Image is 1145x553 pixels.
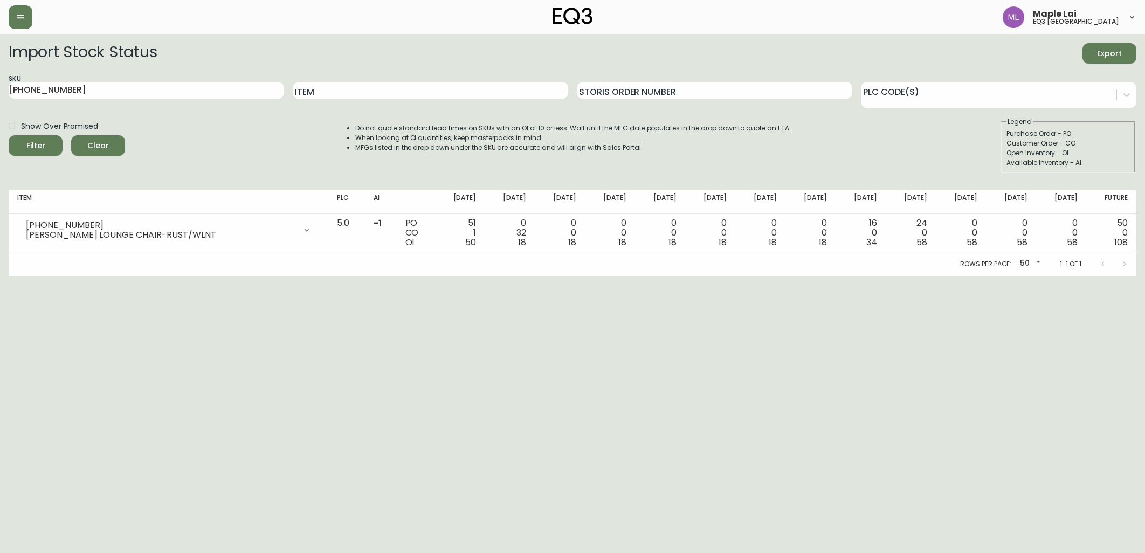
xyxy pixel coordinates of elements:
div: 24 0 [894,218,927,247]
div: 0 0 [543,218,576,247]
button: Export [1082,43,1136,64]
li: When looking at OI quantities, keep masterpacks in mind. [355,133,791,143]
div: 0 32 [493,218,526,247]
td: 5.0 [328,214,365,252]
th: [DATE] [685,190,735,214]
th: [DATE] [434,190,485,214]
div: 0 0 [1045,218,1078,247]
th: [DATE] [936,190,986,214]
button: Filter [9,135,63,156]
th: Item [9,190,328,214]
span: 58 [1017,236,1027,248]
button: Clear [71,135,125,156]
div: 0 0 [694,218,727,247]
span: 18 [518,236,526,248]
div: 0 0 [644,218,677,247]
div: 0 0 [944,218,977,247]
div: Purchase Order - PO [1006,129,1129,139]
span: Clear [80,139,116,153]
span: Show Over Promised [21,121,98,132]
span: 58 [967,236,977,248]
th: AI [365,190,396,214]
span: 18 [769,236,777,248]
span: 34 [866,236,877,248]
th: [DATE] [535,190,585,214]
span: 108 [1114,236,1128,248]
div: PO CO [405,218,426,247]
th: Future [1086,190,1136,214]
legend: Legend [1006,117,1033,127]
p: 1-1 of 1 [1060,259,1081,269]
div: Customer Order - CO [1006,139,1129,148]
th: [DATE] [485,190,535,214]
div: 0 0 [794,218,827,247]
li: MFGs listed in the drop down under the SKU are accurate and will align with Sales Portal. [355,143,791,153]
th: [DATE] [785,190,836,214]
th: [DATE] [886,190,936,214]
span: Maple Lai [1033,10,1077,18]
span: Export [1091,47,1128,60]
h5: eq3 [GEOGRAPHIC_DATA] [1033,18,1119,25]
span: 18 [668,236,677,248]
th: [DATE] [635,190,685,214]
div: 0 0 [995,218,1027,247]
th: [DATE] [735,190,785,214]
div: [PHONE_NUMBER][PERSON_NAME] LOUNGE CHAIR-RUST/WLNT [17,218,320,242]
li: Do not quote standard lead times on SKUs with an OI of 10 or less. Wait until the MFG date popula... [355,123,791,133]
div: 50 [1016,255,1043,273]
span: 18 [819,236,827,248]
th: [DATE] [585,190,635,214]
div: 0 0 [594,218,626,247]
div: 51 1 [443,218,476,247]
p: Rows per page: [960,259,1011,269]
div: [PERSON_NAME] LOUNGE CHAIR-RUST/WLNT [26,230,296,240]
th: [DATE] [1036,190,1086,214]
th: PLC [328,190,365,214]
span: 18 [719,236,727,248]
div: 0 0 [744,218,777,247]
th: [DATE] [986,190,1036,214]
img: 61e28cffcf8cc9f4e300d877dd684943 [1003,6,1024,28]
span: 18 [618,236,626,248]
div: Filter [26,139,45,153]
div: Available Inventory - AI [1006,158,1129,168]
span: 58 [1067,236,1078,248]
div: 50 0 [1095,218,1128,247]
th: [DATE] [836,190,886,214]
span: OI [405,236,415,248]
h2: Import Stock Status [9,43,157,64]
div: 16 0 [844,218,877,247]
img: logo [553,8,592,25]
div: Open Inventory - OI [1006,148,1129,158]
span: 18 [568,236,576,248]
span: 50 [465,236,476,248]
span: 58 [916,236,927,248]
div: [PHONE_NUMBER] [26,220,296,230]
span: -1 [374,217,382,229]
